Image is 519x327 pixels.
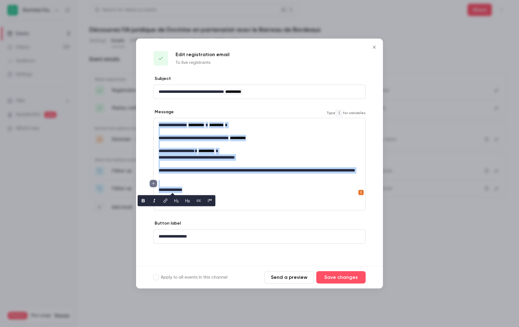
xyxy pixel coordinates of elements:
[316,271,366,284] button: Save changes
[176,60,230,66] p: To live registrants
[368,41,380,53] button: Close
[154,118,365,197] div: editor
[149,196,159,206] button: italic
[326,109,366,117] span: Type for variables
[154,230,365,243] div: editor
[160,196,170,206] button: link
[176,51,230,58] p: Edit registration email
[153,220,181,226] label: Button label
[153,274,227,280] label: Apply to all events in this channel
[335,109,343,117] code: {
[138,196,148,206] button: bold
[205,196,215,206] button: blockquote
[153,109,174,115] label: Message
[264,271,314,284] button: Send a preview
[154,85,365,99] div: editor
[153,76,171,82] label: Subject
